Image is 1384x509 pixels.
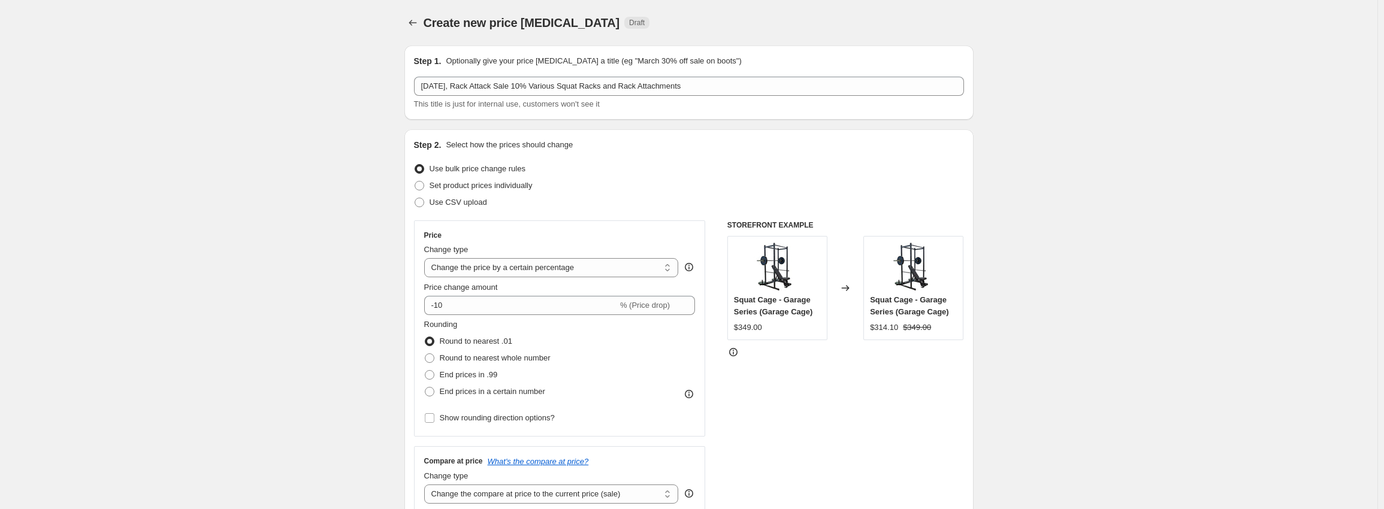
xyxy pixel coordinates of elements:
p: Select how the prices should change [446,139,573,151]
span: Price change amount [424,283,498,292]
span: This title is just for internal use, customers won't see it [414,99,600,108]
span: Change type [424,471,469,480]
button: Price change jobs [404,14,421,31]
input: 30% off holiday sale [414,77,964,96]
span: Rounding [424,320,458,329]
span: Squat Cage - Garage Series (Garage Cage) [870,295,949,316]
button: What's the compare at price? [488,457,589,466]
h2: Step 2. [414,139,442,151]
span: End prices in a certain number [440,387,545,396]
h2: Step 1. [414,55,442,67]
span: Show rounding direction options? [440,413,555,422]
strike: $349.00 [903,322,931,334]
h3: Compare at price [424,456,483,466]
span: % (Price drop) [620,301,670,310]
h3: Price [424,231,442,240]
span: End prices in .99 [440,370,498,379]
div: $349.00 [734,322,762,334]
div: help [683,487,695,499]
span: Draft [629,18,645,28]
input: -15 [424,296,618,315]
img: Squat-Cage-Garage-Series-Fringe-Sport-107014549-107014554_80x.jpg [753,243,801,290]
span: Use bulk price change rules [430,164,525,173]
img: Squat-Cage-Garage-Series-Fringe-Sport-107014549-107014554_80x.jpg [890,243,938,290]
span: Round to nearest whole number [440,353,551,362]
span: Use CSV upload [430,198,487,207]
span: Create new price [MEDICAL_DATA] [424,16,620,29]
div: $314.10 [870,322,898,334]
span: Set product prices individually [430,181,533,190]
span: Change type [424,245,469,254]
h6: STOREFRONT EXAMPLE [727,220,964,230]
p: Optionally give your price [MEDICAL_DATA] a title (eg "March 30% off sale on boots") [446,55,741,67]
span: Squat Cage - Garage Series (Garage Cage) [734,295,813,316]
span: Round to nearest .01 [440,337,512,346]
div: help [683,261,695,273]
